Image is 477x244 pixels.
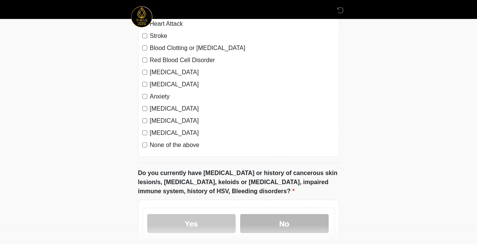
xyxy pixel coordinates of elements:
[131,6,153,28] img: Thrive Infusions & MedSpa Logo
[150,56,335,65] label: Red Blood Cell Disorder
[142,70,147,75] input: [MEDICAL_DATA]
[142,33,147,38] input: Stroke
[142,106,147,111] input: [MEDICAL_DATA]
[142,94,147,99] input: Anxiety
[142,130,147,135] input: [MEDICAL_DATA]
[142,58,147,63] input: Red Blood Cell Disorder
[138,169,339,196] label: Do you currently have [MEDICAL_DATA] or history of cancerous skin lesion/s, [MEDICAL_DATA], keloi...
[150,116,335,125] label: [MEDICAL_DATA]
[150,128,335,138] label: [MEDICAL_DATA]
[142,118,147,123] input: [MEDICAL_DATA]
[150,68,335,77] label: [MEDICAL_DATA]
[150,31,335,41] label: Stroke
[150,80,335,89] label: [MEDICAL_DATA]
[150,104,335,113] label: [MEDICAL_DATA]
[150,141,335,150] label: None of the above
[142,45,147,50] input: Blood Clotting or [MEDICAL_DATA]
[150,44,335,53] label: Blood Clotting or [MEDICAL_DATA]
[142,82,147,87] input: [MEDICAL_DATA]
[147,214,236,233] label: Yes
[150,92,335,101] label: Anxiety
[240,214,329,233] label: No
[142,142,147,147] input: None of the above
